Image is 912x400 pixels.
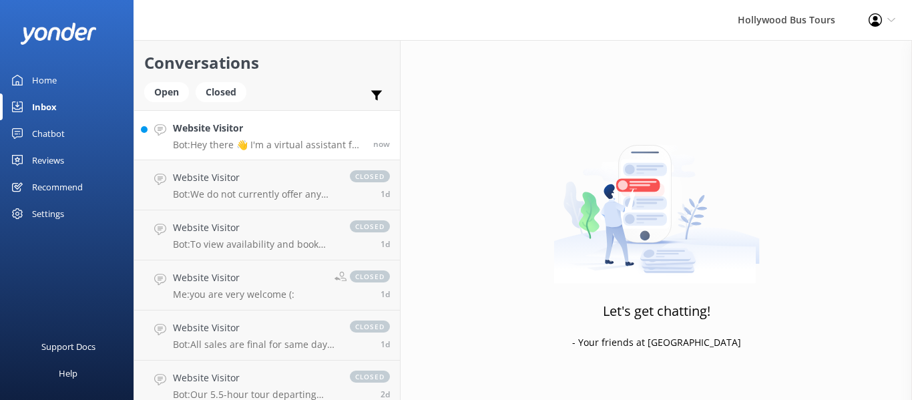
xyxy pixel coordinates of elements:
[381,389,390,400] span: Sep 23 2025 11:49am (UTC -07:00) America/Tijuana
[32,120,65,147] div: Chatbot
[32,67,57,93] div: Home
[134,311,400,361] a: Website VisitorBot:All sales are final for same day bookings. Please visit [URL][DOMAIN_NAME] to ...
[134,110,400,160] a: Website VisitorBot:Hey there 👋 I'm a virtual assistant for Hollywood Bus Tours, here to answer yo...
[59,360,77,387] div: Help
[173,288,294,301] p: Me: you are very welcome (:
[350,321,390,333] span: closed
[381,288,390,300] span: Sep 23 2025 04:57pm (UTC -07:00) America/Tijuana
[41,333,95,360] div: Support Docs
[173,371,336,385] h4: Website Visitor
[173,339,336,351] p: Bot: All sales are final for same day bookings. Please visit [URL][DOMAIN_NAME] to check availabi...
[134,160,400,210] a: Website VisitorBot:We do not currently offer any military discounts.closed1d
[350,270,390,282] span: closed
[350,371,390,383] span: closed
[173,270,294,285] h4: Website Visitor
[134,260,400,311] a: Website VisitorMe:you are very welcome (:closed1d
[144,82,189,102] div: Open
[572,335,741,350] p: - Your friends at [GEOGRAPHIC_DATA]
[173,321,336,335] h4: Website Visitor
[173,170,336,185] h4: Website Visitor
[196,82,246,102] div: Closed
[32,147,64,174] div: Reviews
[173,238,336,250] p: Bot: To view availability and book your bus tour online, click [URL][DOMAIN_NAME].
[381,339,390,350] span: Sep 23 2025 04:41pm (UTC -07:00) America/Tijuana
[173,220,336,235] h4: Website Visitor
[603,301,710,322] h3: Let's get chatting!
[173,188,336,200] p: Bot: We do not currently offer any military discounts.
[350,170,390,182] span: closed
[32,200,64,227] div: Settings
[381,238,390,250] span: Sep 23 2025 05:06pm (UTC -07:00) America/Tijuana
[553,117,760,284] img: artwork of a man stealing a conversation from at giant smartphone
[350,220,390,232] span: closed
[144,84,196,99] a: Open
[381,188,390,200] span: Sep 24 2025 09:00am (UTC -07:00) America/Tijuana
[144,50,390,75] h2: Conversations
[173,139,363,151] p: Bot: Hey there 👋 I'm a virtual assistant for Hollywood Bus Tours, here to answer your questions. ...
[32,93,57,120] div: Inbox
[196,84,253,99] a: Closed
[173,121,363,136] h4: Website Visitor
[20,23,97,45] img: yonder-white-logo.png
[373,138,390,150] span: Sep 25 2025 04:24pm (UTC -07:00) America/Tijuana
[134,210,400,260] a: Website VisitorBot:To view availability and book your bus tour online, click [URL][DOMAIN_NAME].c...
[32,174,83,200] div: Recommend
